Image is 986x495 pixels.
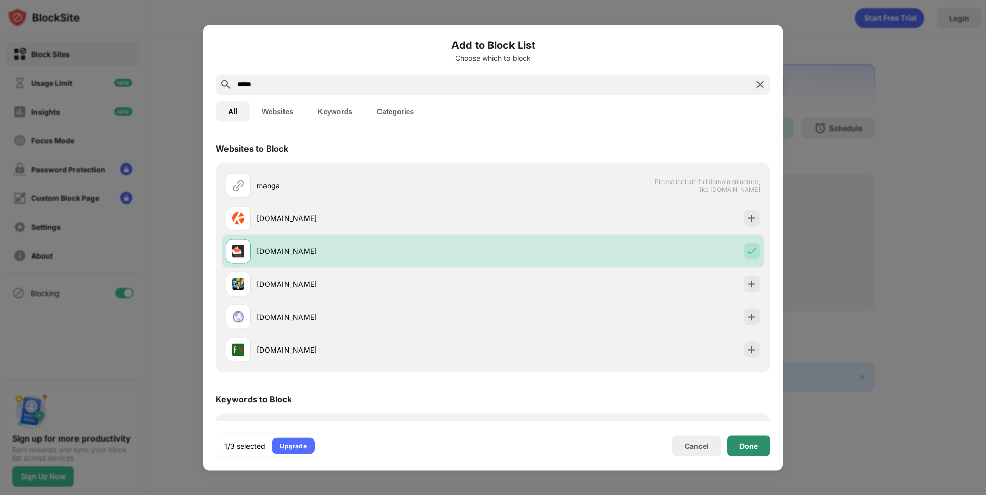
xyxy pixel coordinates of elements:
img: favicons [232,343,244,356]
div: Cancel [685,442,709,450]
img: favicons [232,278,244,290]
span: Please include full domain structure, like [DOMAIN_NAME] [654,177,760,193]
div: [DOMAIN_NAME] [257,311,493,322]
img: search.svg [220,78,232,90]
div: Websites to Block [216,143,288,153]
div: [DOMAIN_NAME] [257,344,493,355]
button: Websites [250,101,306,121]
div: Upgrade [280,441,307,451]
img: url.svg [232,179,244,191]
div: Keywords to Block [216,394,292,404]
img: search-close [754,78,766,90]
div: manga [257,180,493,191]
img: favicons [232,245,244,257]
button: Keywords [306,101,365,121]
div: [DOMAIN_NAME] [257,213,493,224]
div: Choose which to block [216,53,770,62]
img: favicons [232,310,244,323]
h6: Add to Block List [216,37,770,52]
button: All [216,101,250,121]
div: [DOMAIN_NAME] [257,246,493,256]
div: 1/3 selected [224,441,266,451]
img: favicons [232,212,244,224]
div: [DOMAIN_NAME] [257,279,493,289]
button: Categories [365,101,426,121]
div: Done [739,442,758,450]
